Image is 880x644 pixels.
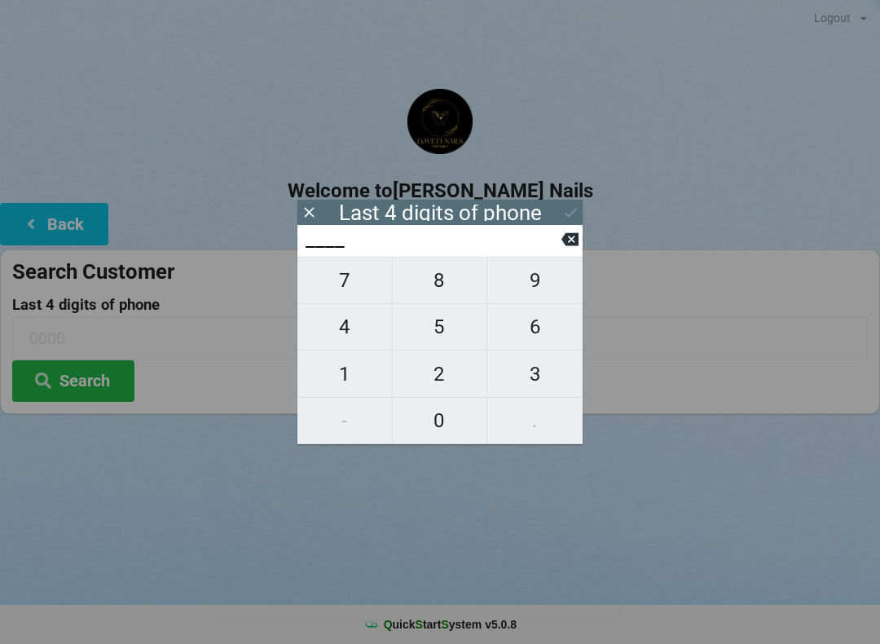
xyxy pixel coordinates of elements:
[297,304,393,351] button: 4
[297,357,392,391] span: 1
[393,357,487,391] span: 2
[393,310,487,344] span: 5
[339,205,542,221] div: Last 4 digits of phone
[297,263,392,298] span: 7
[487,310,583,344] span: 6
[487,357,583,391] span: 3
[393,263,487,298] span: 8
[487,351,583,397] button: 3
[297,310,392,344] span: 4
[393,351,488,397] button: 2
[487,304,583,351] button: 6
[393,398,488,444] button: 0
[393,257,488,304] button: 8
[297,351,393,397] button: 1
[297,257,393,304] button: 7
[487,257,583,304] button: 9
[487,263,583,298] span: 9
[393,404,487,438] span: 0
[393,304,488,351] button: 5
